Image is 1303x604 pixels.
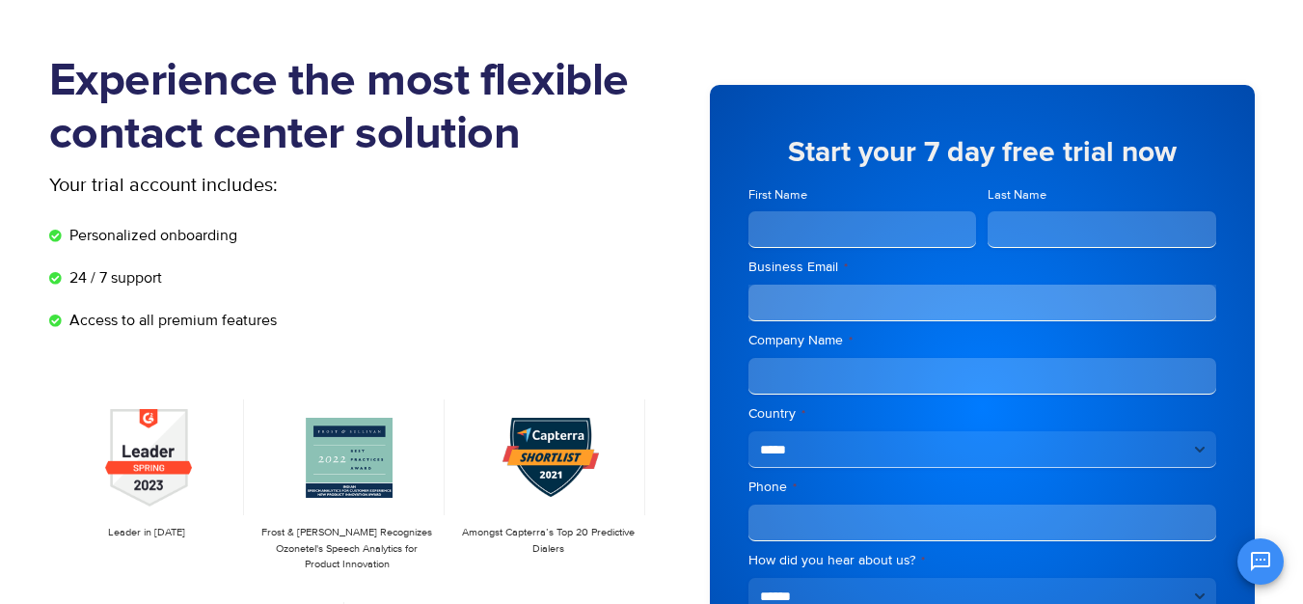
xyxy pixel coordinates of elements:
[748,138,1216,167] h5: Start your 7 day free trial now
[49,55,652,161] h1: Experience the most flexible contact center solution
[748,186,977,205] label: First Name
[59,525,234,541] p: Leader in [DATE]
[49,171,507,200] p: Your trial account includes:
[460,525,636,557] p: Amongst Capterra’s Top 20 Predictive Dialers
[748,551,1216,570] label: How did you hear about us?
[748,478,1216,497] label: Phone
[259,525,435,573] p: Frost & [PERSON_NAME] Recognizes Ozonetel's Speech Analytics for Product Innovation
[65,266,162,289] span: 24 / 7 support
[748,331,1216,350] label: Company Name
[65,309,277,332] span: Access to all premium features
[748,258,1216,277] label: Business Email
[1237,538,1284,585] button: Open chat
[65,224,237,247] span: Personalized onboarding
[748,404,1216,424] label: Country
[988,186,1216,205] label: Last Name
